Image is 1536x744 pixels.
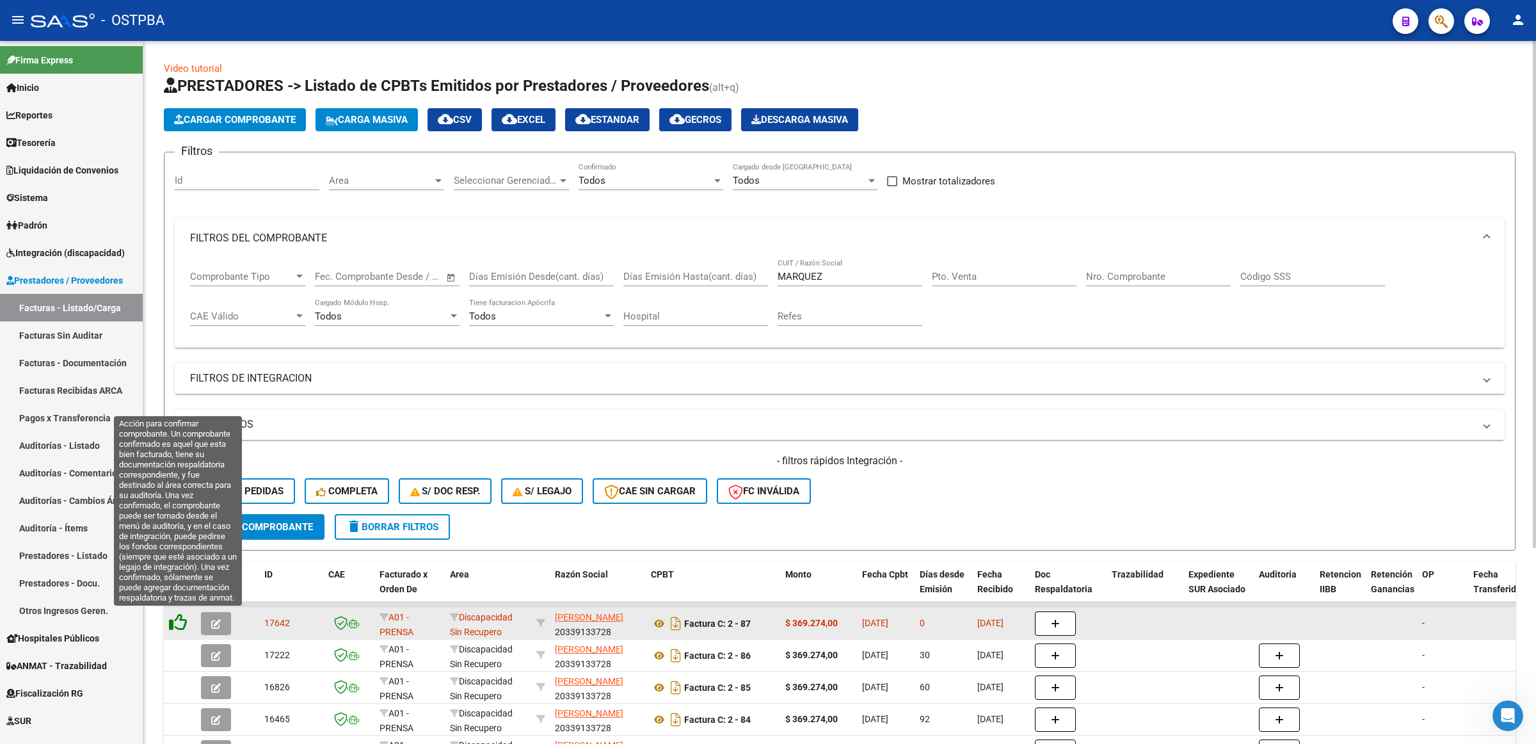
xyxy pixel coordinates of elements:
[190,371,1474,385] mat-panel-title: FILTROS DE INTEGRACION
[920,569,964,594] span: Días desde Emisión
[329,175,433,186] span: Area
[1510,12,1526,28] mat-icon: person
[1422,650,1425,660] span: -
[1315,561,1366,617] datatable-header-cell: Retencion IIBB
[6,246,125,260] span: Integración (discapacidad)
[780,561,857,617] datatable-header-cell: Monto
[1320,569,1361,594] span: Retencion IIBB
[378,271,440,282] input: Fecha fin
[604,485,696,497] span: CAE SIN CARGAR
[1188,569,1245,594] span: Expediente SUR Asociado
[502,111,517,127] mat-icon: cloud_download
[190,311,294,322] span: CAE Válido
[741,108,858,131] app-download-masive: Descarga masiva de comprobantes (adjuntos)
[380,612,413,637] span: A01 - PRENSA
[469,311,496,322] span: Todos
[438,114,472,125] span: CSV
[6,108,52,122] span: Reportes
[785,650,838,660] strong: $ 369.274,00
[315,271,367,282] input: Fecha inicio
[264,682,290,692] span: 16826
[862,569,908,579] span: Fecha Cpbt
[862,682,888,692] span: [DATE]
[450,612,513,637] span: Discapacidad Sin Recupero
[1422,618,1425,628] span: -
[450,676,513,701] span: Discapacidad Sin Recupero
[555,706,641,733] div: 20339133728
[6,191,48,205] span: Sistema
[264,569,273,579] span: ID
[668,677,684,698] i: Descargar documento
[174,114,296,125] span: Cargar Comprobante
[264,618,290,628] span: 17642
[164,108,306,131] button: Cargar Comprobante
[862,650,888,660] span: [DATE]
[785,714,838,724] strong: $ 369.274,00
[785,618,838,628] strong: $ 369.274,00
[328,569,345,579] span: CAE
[6,163,118,177] span: Liquidación de Convenios
[454,175,557,186] span: Seleccionar Gerenciador
[862,714,888,724] span: [DATE]
[164,77,709,95] span: PRESTADORES -> Listado de CPBTs Emitidos por Prestadores / Proveedores
[741,108,858,131] button: Descarga Masiva
[555,674,641,701] div: 20339133728
[175,218,1505,259] mat-expansion-panel-header: FILTROS DEL COMPROBANTE
[6,53,73,67] span: Firma Express
[669,114,721,125] span: Gecros
[10,12,26,28] mat-icon: menu
[186,485,284,497] span: Conf. no pedidas
[175,363,1505,394] mat-expansion-panel-header: FILTROS DE INTEGRACION
[977,650,1004,660] span: [DATE]
[1422,682,1425,692] span: -
[6,631,99,645] span: Hospitales Públicos
[565,108,650,131] button: Estandar
[555,612,623,622] span: [PERSON_NAME]
[380,644,413,669] span: A01 - PRENSA
[1422,714,1425,724] span: -
[1366,561,1417,617] datatable-header-cell: Retención Ganancias
[575,114,639,125] span: Estandar
[555,610,641,637] div: 20339133728
[1492,700,1523,731] iframe: Intercom live chat
[977,569,1013,594] span: Fecha Recibido
[1417,561,1468,617] datatable-header-cell: OP
[175,142,219,160] h3: Filtros
[264,714,290,724] span: 16465
[6,273,123,287] span: Prestadores / Proveedores
[593,478,707,504] button: CAE SIN CARGAR
[445,561,531,617] datatable-header-cell: Area
[977,682,1004,692] span: [DATE]
[1473,569,1521,594] span: Fecha Transferido
[346,519,362,534] mat-icon: delete
[6,714,31,728] span: SUR
[175,409,1505,440] mat-expansion-panel-header: MAS FILTROS
[1422,569,1434,579] span: OP
[6,659,107,673] span: ANMAT - Trazabilidad
[915,561,972,617] datatable-header-cell: Días desde Emisión
[410,485,481,497] span: S/ Doc Resp.
[335,514,450,540] button: Borrar Filtros
[555,676,623,686] span: [PERSON_NAME]
[101,6,164,35] span: - OSTPBA
[444,270,459,285] button: Open calendar
[450,569,469,579] span: Area
[733,175,760,186] span: Todos
[502,114,545,125] span: EXCEL
[6,686,83,700] span: Fiscalización RG
[175,259,1505,348] div: FILTROS DEL COMPROBANTE
[428,108,482,131] button: CSV
[175,514,324,540] button: Buscar Comprobante
[492,108,556,131] button: EXCEL
[316,485,378,497] span: Completa
[374,561,445,617] datatable-header-cell: Facturado x Orden De
[6,136,56,150] span: Tesorería
[902,174,995,189] span: Mostrar totalizadores
[305,478,389,504] button: Completa
[669,111,685,127] mat-icon: cloud_download
[862,618,888,628] span: [DATE]
[751,114,848,125] span: Descarga Masiva
[579,175,605,186] span: Todos
[450,644,513,669] span: Discapacidad Sin Recupero
[450,708,513,733] span: Discapacidad Sin Recupero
